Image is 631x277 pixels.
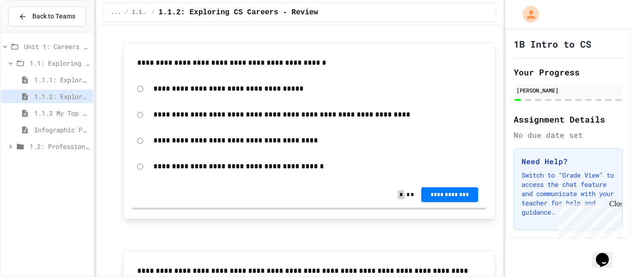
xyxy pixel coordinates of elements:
div: [PERSON_NAME] [516,86,620,94]
span: Unit 1: Careers & Professionalism [24,42,90,51]
h1: 1B Intro to CS [514,37,591,50]
p: Switch to "Grade View" to access the chat feature and communicate with your teacher for help and ... [522,171,615,217]
button: Back to Teams [8,6,86,26]
h2: Assignment Details [514,113,623,126]
span: 1.1.2: Exploring CS Careers - Review [158,7,318,18]
iframe: chat widget [554,200,622,239]
div: Chat with us now!Close [4,4,64,59]
span: Infographic Project: Your favorite CS [34,125,90,135]
span: ... [111,9,121,16]
h3: Need Help? [522,156,615,167]
span: 1.1: Exploring CS Careers [30,58,90,68]
span: 1.1.2: Exploring CS Careers - Review [34,92,90,101]
span: 1.1.3 My Top 3 CS Careers! [34,108,90,118]
span: / [125,9,128,16]
div: My Account [513,4,541,25]
span: 1.1.1: Exploring CS Careers [34,75,90,85]
span: 1.1: Exploring CS Careers [132,9,148,16]
span: / [152,9,155,16]
span: 1.2: Professional Communication [30,142,90,151]
span: Back to Teams [32,12,75,21]
div: No due date set [514,129,623,141]
iframe: chat widget [592,240,622,268]
h2: Your Progress [514,66,623,79]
